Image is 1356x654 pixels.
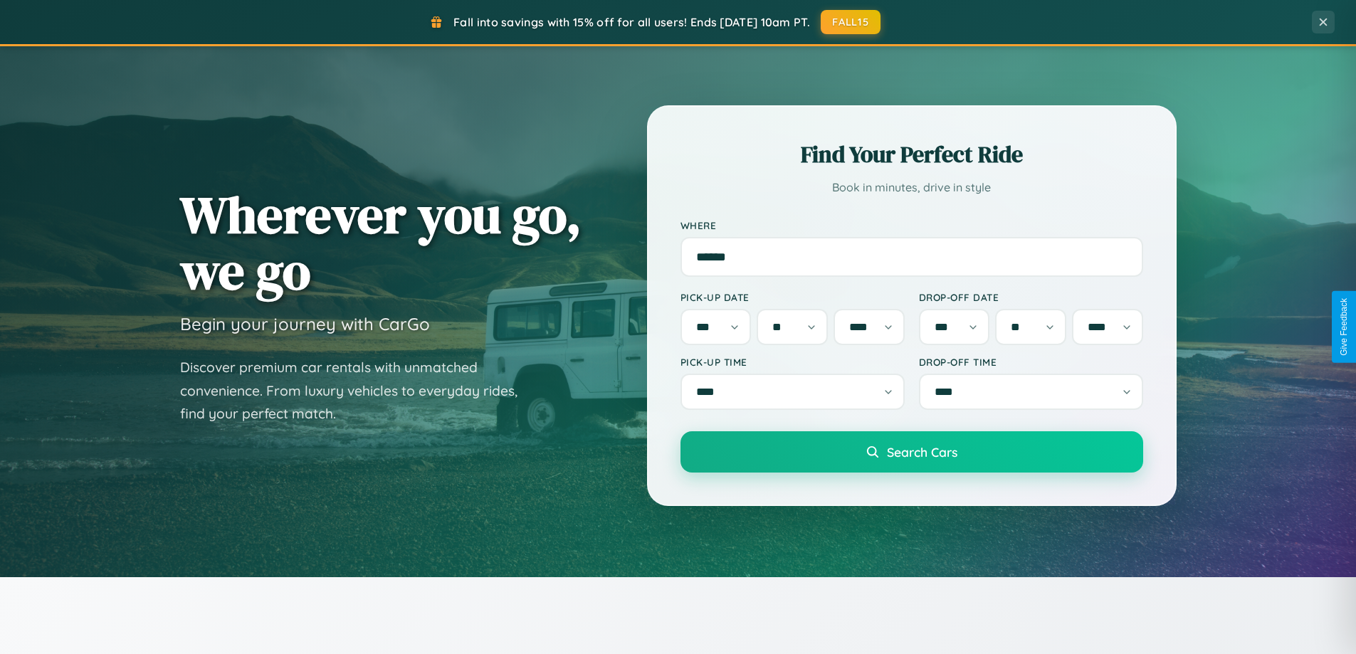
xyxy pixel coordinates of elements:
h3: Begin your journey with CarGo [180,313,430,334]
label: Pick-up Date [680,291,905,303]
p: Discover premium car rentals with unmatched convenience. From luxury vehicles to everyday rides, ... [180,356,536,426]
h1: Wherever you go, we go [180,186,582,299]
h2: Find Your Perfect Ride [680,139,1143,170]
button: FALL15 [821,10,881,34]
span: Fall into savings with 15% off for all users! Ends [DATE] 10am PT. [453,15,810,29]
label: Drop-off Time [919,356,1143,368]
button: Search Cars [680,431,1143,473]
label: Where [680,219,1143,231]
span: Search Cars [887,444,957,460]
div: Give Feedback [1339,298,1349,356]
label: Pick-up Time [680,356,905,368]
label: Drop-off Date [919,291,1143,303]
p: Book in minutes, drive in style [680,177,1143,198]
